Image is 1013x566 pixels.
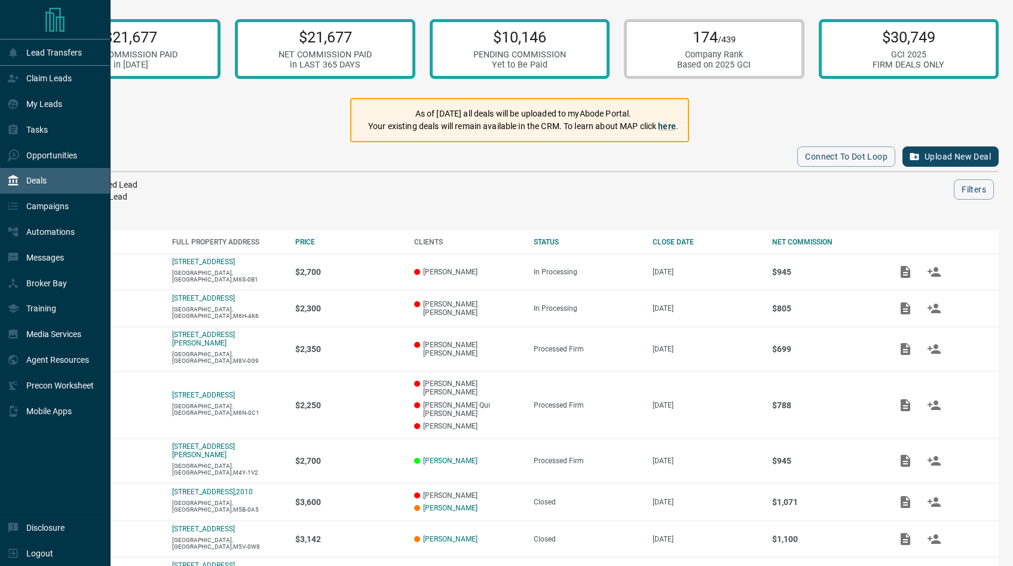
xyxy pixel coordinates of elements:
a: [STREET_ADDRESS][PERSON_NAME] [172,442,235,459]
a: [PERSON_NAME] [423,504,478,512]
p: $945 [772,267,880,277]
span: Match Clients [920,344,948,353]
p: $1,071 [772,497,880,507]
span: Match Clients [920,400,948,409]
p: [PERSON_NAME] [PERSON_NAME] [414,380,522,396]
p: $1,100 [772,534,880,544]
p: $21,677 [84,28,177,46]
p: $2,250 [295,400,403,410]
p: $10,146 [473,28,566,46]
div: Based on 2025 GCI [677,60,751,70]
div: NET COMMISSION PAID [279,50,372,60]
p: [GEOGRAPHIC_DATA],[GEOGRAPHIC_DATA],M5V-0W8 [172,537,283,550]
span: Match Clients [920,304,948,312]
span: Add / View Documents [891,304,920,312]
p: [DATE] [653,498,760,506]
a: [STREET_ADDRESS] [172,258,235,266]
p: $2,350 [295,344,403,354]
p: [PERSON_NAME] [PERSON_NAME] [414,300,522,317]
p: [DATE] [653,535,760,543]
p: [GEOGRAPHIC_DATA],[GEOGRAPHIC_DATA],M5B-0A5 [172,500,283,513]
div: Yet to Be Paid [473,60,566,70]
p: [DATE] [653,268,760,276]
div: In Processing [534,304,641,313]
span: Add / View Documents [891,344,920,353]
p: [PERSON_NAME] Qui [PERSON_NAME] [414,401,522,418]
span: Add / View Documents [891,400,920,409]
p: As of [DATE] all deals will be uploaded to myAbode Portal. [368,108,678,120]
span: Match Clients [920,456,948,464]
p: [DATE] [653,457,760,465]
a: [PERSON_NAME] [423,457,478,465]
div: in [DATE] [84,60,177,70]
p: $30,749 [873,28,944,46]
div: Processed Firm [534,457,641,465]
p: $3,142 [295,534,403,544]
p: Your existing deals will remain available in the CRM. To learn about MAP click . [368,120,678,133]
p: $2,700 [295,267,403,277]
div: in LAST 365 DAYS [279,60,372,70]
a: [STREET_ADDRESS] [172,294,235,302]
p: [PERSON_NAME] [414,268,522,276]
a: [STREET_ADDRESS][PERSON_NAME] [172,331,235,347]
span: Add / View Documents [891,456,920,464]
div: Processed Firm [534,345,641,353]
span: Match Clients [920,497,948,506]
div: In Processing [534,268,641,276]
span: Match Clients [920,267,948,276]
p: [DATE] [653,401,760,409]
p: $788 [772,400,880,410]
p: 174 [677,28,751,46]
p: $3,600 [295,497,403,507]
p: $945 [772,456,880,466]
div: FULL PROPERTY ADDRESS [172,238,283,246]
span: /439 [718,35,736,45]
p: [GEOGRAPHIC_DATA],[GEOGRAPHIC_DATA],M6H-4K6 [172,306,283,319]
a: [PERSON_NAME] [423,535,478,543]
a: [STREET_ADDRESS] [172,525,235,533]
div: CLOSE DATE [653,238,760,246]
p: [GEOGRAPHIC_DATA],[GEOGRAPHIC_DATA],M4Y-1V2 [172,463,283,476]
div: Closed [534,498,641,506]
div: Company Rank [677,50,751,60]
div: NET COMMISSION PAID [84,50,177,60]
p: $699 [772,344,880,354]
p: [DATE] [653,345,760,353]
div: CLIENTS [414,238,522,246]
a: [STREET_ADDRESS] [172,391,235,399]
div: Closed [534,535,641,543]
p: [PERSON_NAME] [414,491,522,500]
div: PRICE [295,238,403,246]
p: [GEOGRAPHIC_DATA],[GEOGRAPHIC_DATA],M6S-0B1 [172,270,283,283]
p: $2,300 [295,304,403,313]
span: Add / View Documents [891,534,920,543]
p: [DATE] [653,304,760,313]
p: [GEOGRAPHIC_DATA],[GEOGRAPHIC_DATA],M8V-0G9 [172,351,283,364]
div: Processed Firm [534,401,641,409]
div: GCI 2025 [873,50,944,60]
div: FIRM DEALS ONLY [873,60,944,70]
button: Connect to Dot Loop [797,146,895,167]
p: [PERSON_NAME] [PERSON_NAME] [414,341,522,357]
button: Upload New Deal [902,146,999,167]
span: Add / View Documents [891,267,920,276]
p: [GEOGRAPHIC_DATA],[GEOGRAPHIC_DATA],M6N-0C1 [172,403,283,416]
span: Match Clients [920,534,948,543]
div: PENDING COMMISSION [473,50,566,60]
p: $2,700 [295,456,403,466]
div: NET COMMISSION [772,238,880,246]
button: Filters [954,179,994,200]
div: STATUS [534,238,641,246]
p: [PERSON_NAME] [414,422,522,430]
span: Add / View Documents [891,497,920,506]
a: [STREET_ADDRESS],2010 [172,488,253,496]
p: $805 [772,304,880,313]
a: here [658,121,676,131]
